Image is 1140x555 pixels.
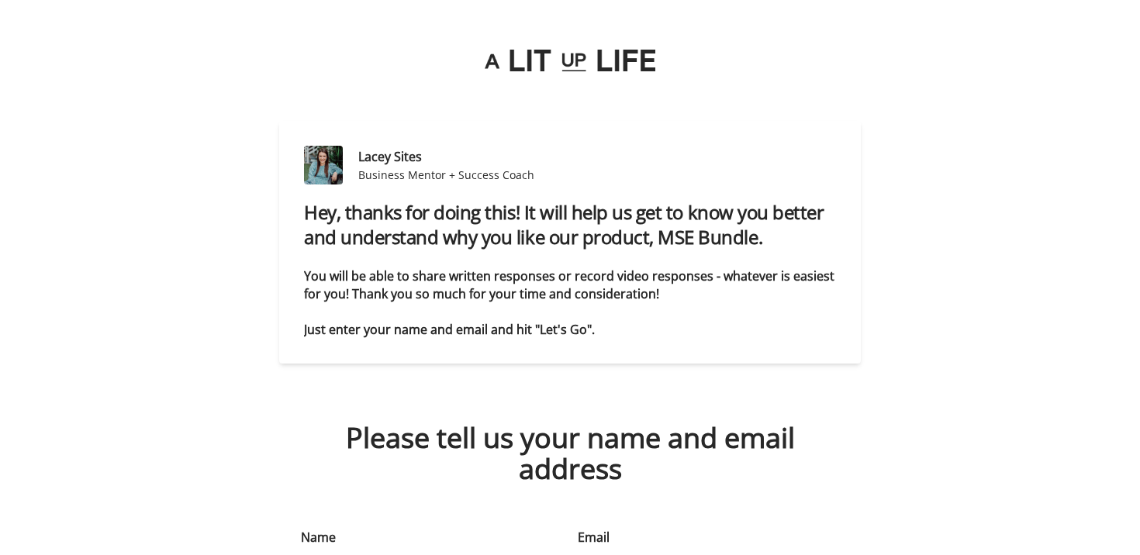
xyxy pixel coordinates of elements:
span: Hey, thanks for doing this! It will help us get to know you better and understand why you like ou... [304,199,828,250]
img: Business Mentor + Success Coach [304,146,343,184]
div: Business Mentor + Success Coach [358,167,534,183]
span: You will be able to share written responses or record video responses - whatever is easiest for y... [304,267,838,302]
span: Just enter your name and email and hit "Let's Go". [304,321,595,338]
div: Please tell us your name and email address [301,422,839,484]
img: https://cdn.bonjoro.com/media/29faddf8-f773-4434-8167-ccf49710ce12/a1e1ba31-97af-44b5-a3ae-87586a... [485,50,655,71]
label: Name [301,528,336,546]
label: Email [578,528,610,546]
div: Lacey Sites [358,147,534,166]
